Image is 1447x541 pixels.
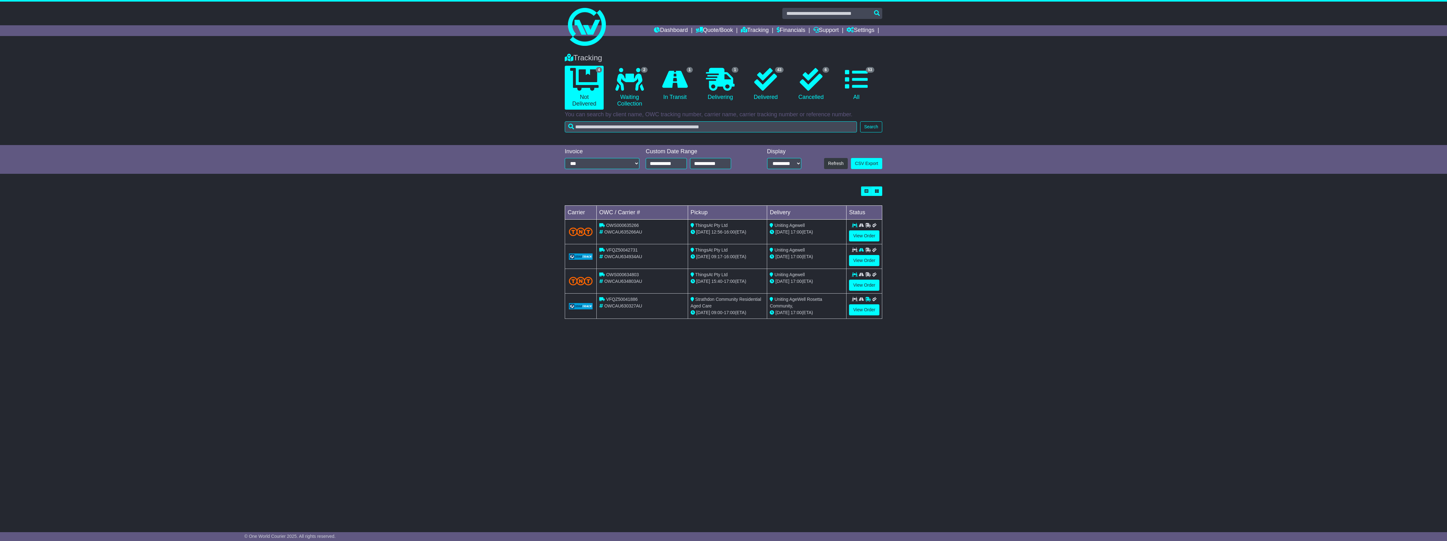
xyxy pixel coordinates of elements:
[847,206,882,220] td: Status
[597,206,688,220] td: OWC / Carrier #
[569,253,593,260] img: GetCarrierServiceLogo
[688,206,767,220] td: Pickup
[775,254,789,259] span: [DATE]
[777,25,805,36] a: Financials
[711,310,723,315] span: 09:00
[696,279,710,284] span: [DATE]
[791,279,802,284] span: 17:00
[774,272,805,277] span: Uniting Agewell
[849,304,879,315] a: View Order
[774,247,805,252] span: Uniting Agewell
[837,66,876,103] a: 53 All
[770,229,844,235] div: (ETA)
[775,229,789,234] span: [DATE]
[604,254,642,259] span: OWCAU634934AU
[813,25,839,36] a: Support
[824,158,848,169] button: Refresh
[606,223,639,228] span: OWS000635266
[741,25,769,36] a: Tracking
[770,278,844,285] div: (ETA)
[696,25,733,36] a: Quote/Book
[565,66,604,110] a: 4 Not Delivered
[770,253,844,260] div: (ETA)
[711,254,723,259] span: 09:17
[604,279,642,284] span: OWCAU634803AU
[732,67,738,73] span: 1
[775,67,784,73] span: 43
[724,310,735,315] span: 17:00
[724,279,735,284] span: 17:00
[641,67,648,73] span: 2
[860,121,882,132] button: Search
[767,148,801,155] div: Display
[695,247,728,252] span: ThingsAt Pty Ltd
[604,303,642,308] span: OWCAU630327AU
[691,297,761,308] span: Strathdon Community Residential Aged Care
[606,272,639,277] span: OWS000634803
[695,272,728,277] span: ThingsAt Pty Ltd
[847,25,874,36] a: Settings
[691,309,765,316] div: - (ETA)
[244,534,336,539] span: © One World Courier 2025. All rights reserved.
[696,229,710,234] span: [DATE]
[849,280,879,291] a: View Order
[791,254,802,259] span: 17:00
[770,309,844,316] div: (ETA)
[691,253,765,260] div: - (ETA)
[646,148,747,155] div: Custom Date Range
[822,67,829,73] span: 6
[791,66,830,103] a: 6 Cancelled
[691,278,765,285] div: - (ETA)
[565,148,639,155] div: Invoice
[569,277,593,285] img: TNT_Domestic.png
[569,228,593,236] img: TNT_Domestic.png
[691,229,765,235] div: - (ETA)
[654,25,688,36] a: Dashboard
[851,158,882,169] a: CSV Export
[866,67,874,73] span: 53
[774,223,805,228] span: Uniting Agewell
[569,303,593,309] img: GetCarrierServiceLogo
[701,66,740,103] a: 1 Delivering
[775,310,789,315] span: [DATE]
[606,247,638,252] span: VFQZ50042731
[604,229,642,234] span: OWCAU635266AU
[610,66,649,110] a: 2 Waiting Collection
[711,229,723,234] span: 12:56
[606,297,638,302] span: VFQZ50041886
[696,254,710,259] span: [DATE]
[711,279,723,284] span: 15:40
[849,230,879,241] a: View Order
[791,229,802,234] span: 17:00
[687,67,693,73] span: 1
[724,229,735,234] span: 16:00
[565,206,597,220] td: Carrier
[767,206,847,220] td: Delivery
[849,255,879,266] a: View Order
[775,279,789,284] span: [DATE]
[770,297,822,308] span: Uniting AgeWell Rosetta Community,
[656,66,694,103] a: 1 In Transit
[565,111,882,118] p: You can search by client name, OWC tracking number, carrier name, carrier tracking number or refe...
[746,66,785,103] a: 43 Delivered
[562,53,885,63] div: Tracking
[596,67,602,73] span: 4
[695,223,728,228] span: ThingsAt Pty Ltd
[791,310,802,315] span: 17:00
[696,310,710,315] span: [DATE]
[724,254,735,259] span: 16:00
